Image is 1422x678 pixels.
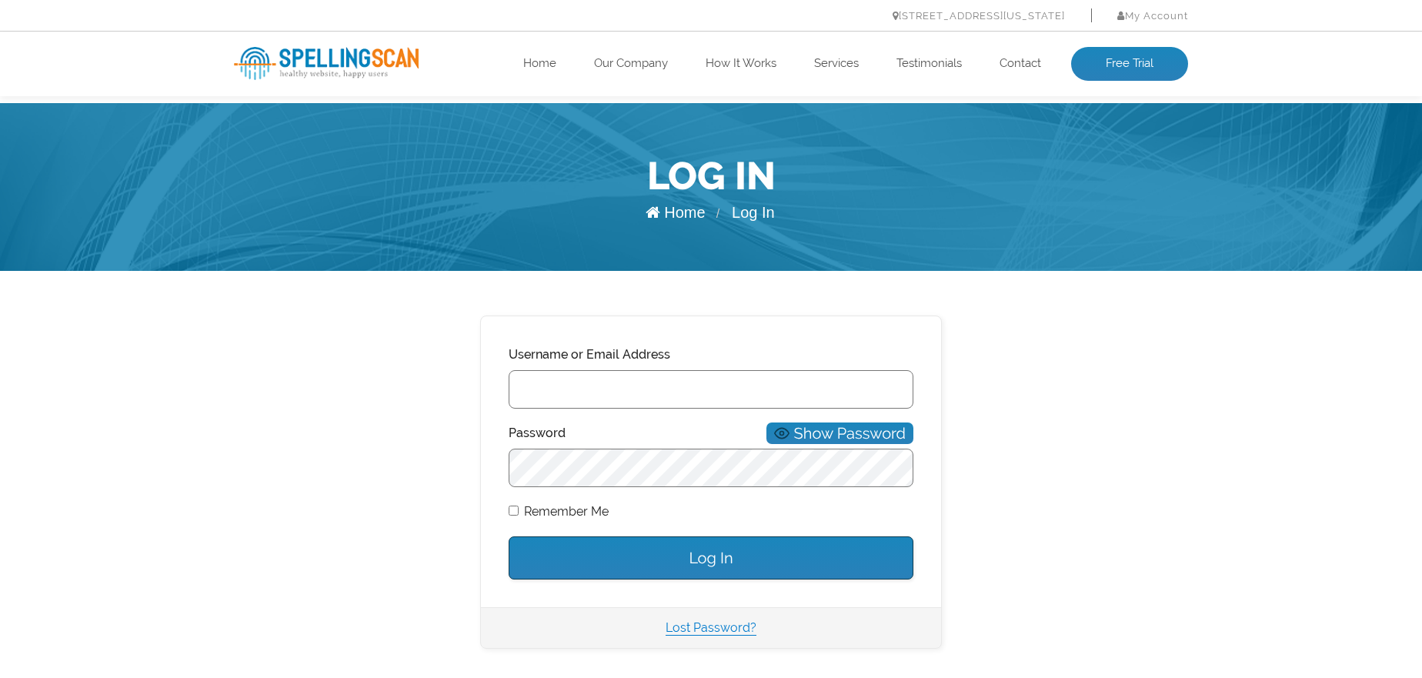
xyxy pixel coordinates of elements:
[509,422,762,444] label: Password
[766,422,913,444] button: Show Password
[509,344,913,366] label: Username or Email Address
[509,506,519,516] input: Remember Me
[732,204,775,221] span: Log In
[646,204,705,221] a: Home
[716,207,719,220] span: /
[666,620,756,635] a: Lost Password?
[234,149,1188,203] h1: Log In
[794,426,906,441] span: Show Password
[509,501,609,523] label: Remember Me
[509,536,913,579] input: Log In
